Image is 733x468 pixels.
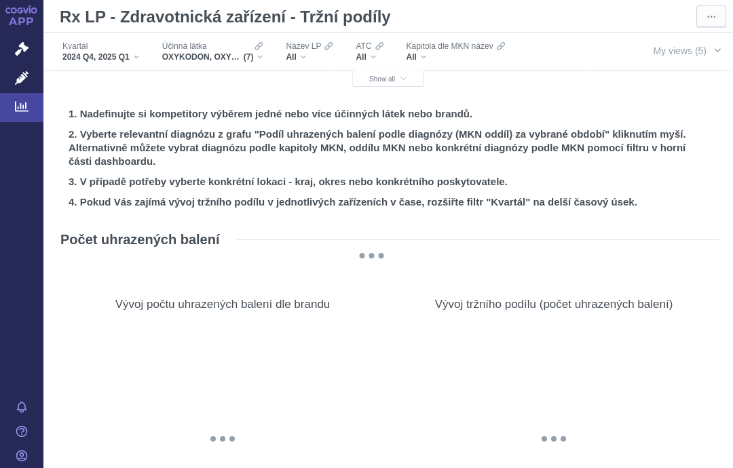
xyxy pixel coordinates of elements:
div: More actions [364,267,388,292]
div: More actions [695,267,719,292]
h2: 1. Nadefinujte si kompetitory výběrem jedné nebo více účinných látek nebo brandů. [69,107,708,121]
div: Rx LP - Zdravotnická zařízení - Tržní podíly [54,3,398,30]
div: Vývoj počtu uhrazených balení dle brandu [115,297,331,311]
span: All [356,52,366,62]
div: Název LPAll [279,37,339,66]
span: My views (5) [653,43,707,58]
span: ATC [356,41,371,52]
span: Název LP [286,41,321,52]
span: OXYKODON, OXYKODON A NALOXON, [MEDICAL_DATA], BUPRENORFIN, [MEDICAL_DATA], [MEDICAL_DATA], [MEDIC... [162,52,244,62]
div: Kvartál2024 Q4, 2025 Q1 [56,37,146,66]
h2: Počet uhrazených balení [60,231,220,248]
div: Účinná látkaOXYKODON, OXYKODON A NALOXON, [MEDICAL_DATA], BUPRENORFIN, [MEDICAL_DATA], [MEDICAL_D... [155,37,270,66]
span: Účinná látka [162,41,207,52]
div: Vývoj tržního podílu (počet uhrazených balení) [435,297,673,311]
span: Kapitola dle MKN název [407,41,493,52]
button: More actions [696,5,726,27]
h2: 3. V případě potřeby vyberte konkrétní lokaci - kraj, okres nebo konkrétního poskytovatele. [69,175,708,189]
div: ATCAll [349,37,390,66]
h2: 4. Pokud Vás zajímá vývoj tržního podílu v jednotlivých zařízeních v čase, rozšiřte filtr "Kvartá... [69,195,708,209]
h2: 2. Vyberte relevantní diagnózu z grafu "Podíl uhrazených balení podle diagnózy (MKN oddíl) za vyb... [69,128,708,168]
span: 2024 Q4, 2025 Q1 [62,52,130,62]
div: Kapitola dle MKN názevAll [400,37,512,66]
span: ⋯ [707,10,716,24]
span: Show all [369,75,407,83]
span: (7) [244,52,254,62]
span: All [407,52,417,62]
span: Kvartál [62,41,88,52]
span: All [286,52,296,62]
button: Show all [352,71,424,87]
